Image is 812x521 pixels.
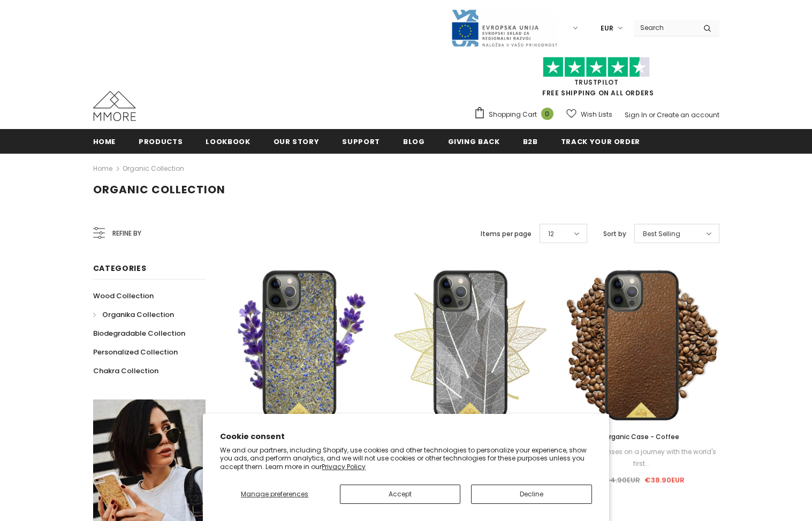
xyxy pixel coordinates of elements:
a: Sign In [625,110,647,119]
button: Accept [340,485,460,504]
span: Manage preferences [241,489,308,499]
span: Wish Lists [581,109,612,120]
a: Chakra Collection [93,361,158,380]
span: Lookbook [206,137,250,147]
span: Home [93,137,116,147]
span: Organic Case - Coffee [604,432,679,441]
span: B2B [523,137,538,147]
label: Sort by [603,229,626,239]
a: Blog [403,129,425,153]
span: Organic Collection [93,182,225,197]
span: Blog [403,137,425,147]
a: Organika Collection [93,305,174,324]
span: FREE SHIPPING ON ALL ORDERS [474,62,719,97]
label: Items per page [481,229,532,239]
a: Our Story [274,129,320,153]
a: Shopping Cart 0 [474,107,559,123]
a: B2B [523,129,538,153]
a: Javni Razpis [451,23,558,32]
a: Trustpilot [574,78,619,87]
span: 12 [548,229,554,239]
a: Organic Case - Coffee [564,431,719,443]
span: Categories [93,263,147,274]
a: Wish Lists [566,105,612,124]
span: Best Selling [643,229,680,239]
span: Giving back [448,137,500,147]
p: We and our partners, including Shopify, use cookies and other technologies to personalize your ex... [220,446,592,471]
a: Wood Collection [93,286,154,305]
a: support [342,129,380,153]
span: €38.90EUR [644,475,685,485]
span: Chakra Collection [93,366,158,376]
img: Trust Pilot Stars [543,57,650,78]
span: Biodegradable Collection [93,328,185,338]
span: support [342,137,380,147]
span: Organika Collection [102,309,174,320]
span: Products [139,137,183,147]
a: Personalized Collection [93,343,178,361]
a: Home [93,129,116,153]
a: Organic Collection [123,164,184,173]
a: Products [139,129,183,153]
span: EUR [601,23,613,34]
span: Track your order [561,137,640,147]
span: or [649,110,655,119]
a: Lookbook [206,129,250,153]
a: Privacy Policy [322,462,366,471]
a: Biodegradable Collection [93,324,185,343]
input: Search Site [634,20,695,35]
h2: Cookie consent [220,431,592,442]
span: Our Story [274,137,320,147]
span: Personalized Collection [93,347,178,357]
img: MMORE Cases [93,91,136,121]
span: Shopping Cart [489,109,537,120]
span: 0 [541,108,553,120]
span: Refine by [112,228,141,239]
a: Home [93,162,112,175]
a: Giving back [448,129,500,153]
div: Take your senses on a journey with the world's first... [564,446,719,470]
a: Create an account [657,110,719,119]
img: Javni Razpis [451,9,558,48]
button: Manage preferences [220,485,329,504]
button: Decline [471,485,591,504]
span: €44.90EUR [598,475,640,485]
span: Wood Collection [93,291,154,301]
a: Track your order [561,129,640,153]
